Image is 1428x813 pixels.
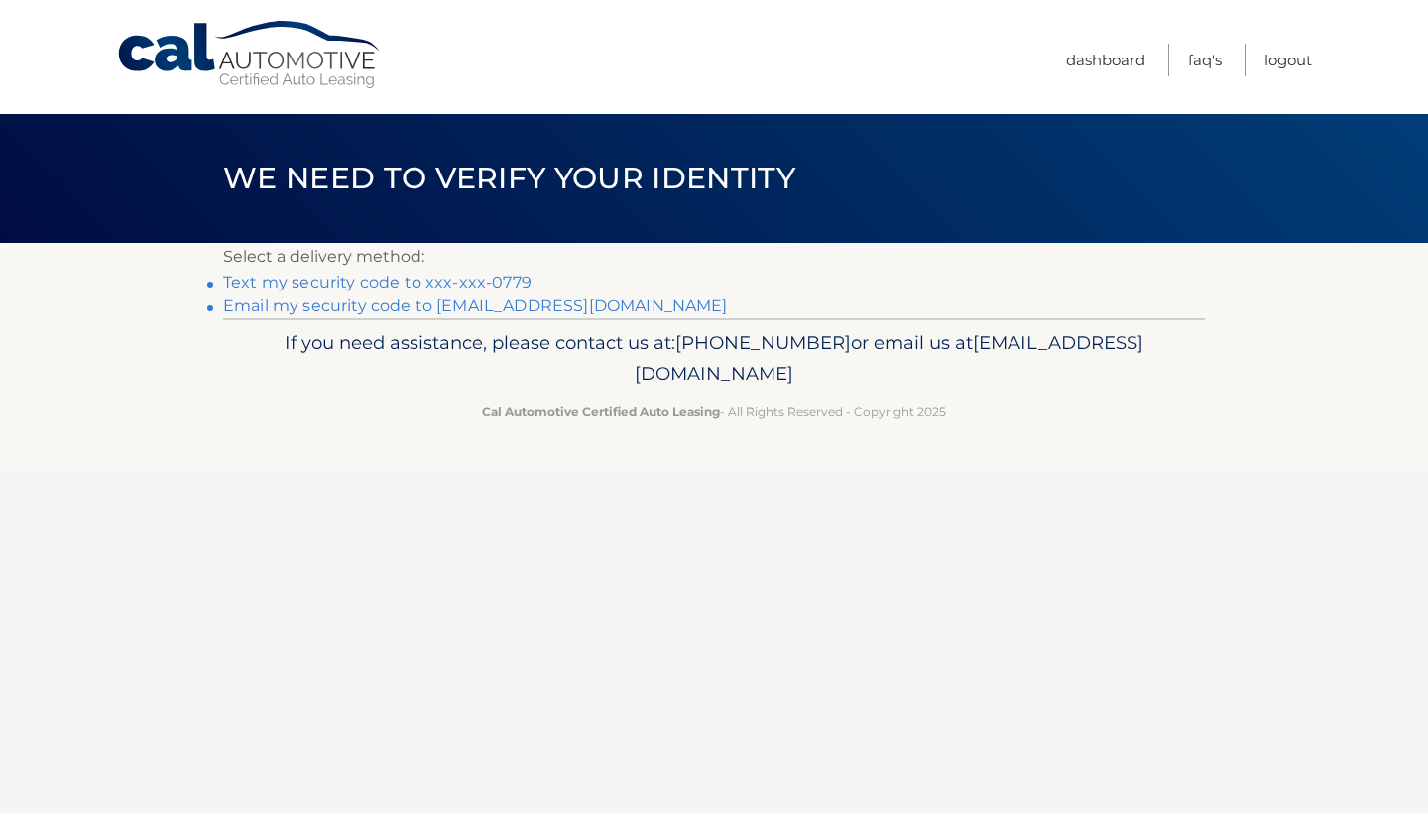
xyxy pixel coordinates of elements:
[675,331,851,354] span: [PHONE_NUMBER]
[482,405,720,419] strong: Cal Automotive Certified Auto Leasing
[1066,44,1145,76] a: Dashboard
[223,273,532,291] a: Text my security code to xxx-xxx-0779
[1264,44,1312,76] a: Logout
[223,160,795,196] span: We need to verify your identity
[236,327,1192,391] p: If you need assistance, please contact us at: or email us at
[223,296,728,315] a: Email my security code to [EMAIL_ADDRESS][DOMAIN_NAME]
[1188,44,1222,76] a: FAQ's
[223,243,1205,271] p: Select a delivery method:
[236,402,1192,422] p: - All Rights Reserved - Copyright 2025
[116,20,384,90] a: Cal Automotive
